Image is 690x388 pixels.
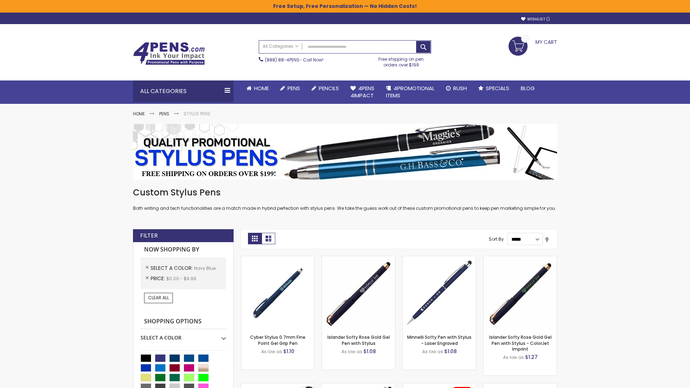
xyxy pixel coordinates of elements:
span: $0.00 - $9.99 [166,276,196,282]
span: As low as [503,354,524,360]
img: Cyber Stylus 0.7mm Fine Point Gel Grip Pen-Navy Blue [241,256,314,329]
span: Blog [521,84,535,92]
a: Islander Softy Rose Gold Gel Pen with Stylus-Navy Blue [322,256,395,262]
a: Wishlist [521,17,550,22]
a: Cyber Stylus 0.7mm Fine Point Gel Grip Pen [250,334,305,346]
span: As low as [422,348,443,355]
h1: Custom Stylus Pens [133,187,557,198]
strong: Shopping Options [141,314,226,329]
a: Islander Softy Rose Gold Gel Pen with Stylus [327,334,390,346]
strong: Grid [248,233,262,244]
a: Pens [159,111,169,117]
img: Minnelli Softy Pen with Stylus - Laser Engraved-Navy Blue [403,256,476,329]
a: Home [241,80,275,96]
span: $1.27 [525,354,538,361]
a: Clear All [144,293,173,303]
span: As low as [261,348,282,355]
strong: Filter [140,232,158,240]
a: All Categories [259,41,302,52]
a: Islander Softy Rose Gold Gel Pen with Stylus - ColorJet Imprint-Navy Blue [484,256,557,262]
a: Pencils [306,80,345,96]
span: Clear All [148,295,169,301]
a: 4PROMOTIONALITEMS [380,80,440,104]
strong: Now Shopping by [141,242,226,257]
div: Both writing and tech functionalities are a match made in hybrid perfection with stylus pens. We ... [133,187,557,212]
span: All Categories [263,43,299,49]
img: Islander Softy Rose Gold Gel Pen with Stylus - ColorJet Imprint-Navy Blue [484,256,557,329]
a: Rush [440,80,473,96]
span: - Call Now! [265,57,323,63]
a: Home [133,111,145,117]
a: (888) 88-4PENS [265,57,299,63]
a: 4Pens4impact [345,80,380,104]
span: Home [254,84,269,92]
div: All Categories [133,80,234,102]
span: Specials [486,84,509,92]
span: As low as [341,348,362,355]
img: Islander Softy Rose Gold Gel Pen with Stylus-Navy Blue [322,256,395,329]
span: 4PROMOTIONAL ITEMS [386,84,434,99]
strong: Stylus Pens [184,111,210,117]
label: Sort By [489,236,504,242]
a: Minnelli Softy Pen with Stylus - Laser Engraved-Navy Blue [403,256,476,262]
span: Price [151,275,166,282]
span: $1.10 [283,348,294,355]
a: Minnelli Softy Pen with Stylus - Laser Engraved [407,334,471,346]
a: Pens [275,80,306,96]
img: 4Pens Custom Pens and Promotional Products [133,42,205,65]
a: Cyber Stylus 0.7mm Fine Point Gel Grip Pen-Navy Blue [241,256,314,262]
span: $1.08 [363,348,376,355]
img: Stylus Pens [133,124,557,180]
a: Specials [473,80,515,96]
span: Select A Color [151,264,194,272]
a: Islander Softy Rose Gold Gel Pen with Stylus - ColorJet Imprint [489,334,552,352]
span: Rush [453,84,467,92]
div: Select A Color [141,329,226,341]
a: Blog [515,80,540,96]
span: Navy Blue [194,265,216,271]
span: Pens [287,84,300,92]
span: Pencils [319,84,339,92]
div: Free shipping on pen orders over $199 [371,54,432,68]
span: $1.08 [444,348,457,355]
span: 4Pens 4impact [350,84,374,99]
